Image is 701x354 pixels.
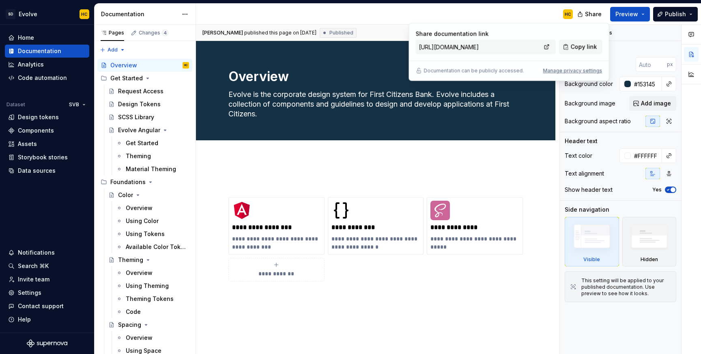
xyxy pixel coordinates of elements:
a: Using Theming [113,279,192,292]
div: Background aspect ratio [565,117,631,125]
div: Evolve Angular [118,126,160,134]
div: Background color [565,80,613,88]
button: Copy link [559,40,602,54]
div: Design Tokens [118,100,161,108]
div: Code automation [18,74,67,82]
button: Publish [653,7,698,21]
div: HC [81,11,88,17]
div: HC [184,61,188,69]
div: Using Theming [126,282,169,290]
div: Hidden [622,217,677,266]
div: Code [126,308,141,316]
div: Overview [126,269,153,277]
p: px [667,61,673,68]
a: Color [105,189,192,202]
div: Visible [583,256,600,263]
div: Request Access [118,87,163,95]
button: Contact support [5,300,89,313]
a: Analytics [5,58,89,71]
div: Assets [18,140,37,148]
div: Analytics [18,60,44,69]
div: Side navigation [565,206,609,214]
div: Invite team [18,275,49,283]
a: Code automation [5,71,89,84]
a: Documentation [5,45,89,58]
a: Settings [5,286,89,299]
div: Overview [126,334,153,342]
div: Get Started [110,74,143,82]
div: Evolve [19,10,37,18]
div: Material Theming [126,165,176,173]
a: Code [113,305,192,318]
button: Preview [610,7,650,21]
a: Get Started [113,137,192,150]
label: Yes [652,187,662,193]
a: Overview [113,202,192,215]
div: Changes [139,30,168,36]
div: Pages [101,30,124,36]
div: Get Started [97,72,192,85]
div: Theming [126,152,151,160]
div: Available Color Tokens [126,243,187,251]
div: Overview [126,204,153,212]
div: Search ⌘K [18,262,49,270]
div: Visible [565,217,619,266]
div: Dataset [6,101,25,108]
input: Auto [631,77,662,91]
svg: Supernova Logo [27,339,67,348]
div: Spacing [118,321,141,329]
input: Auto [631,148,662,163]
a: Spacing [105,318,192,331]
span: SVB [69,101,79,108]
div: published this page on [DATE] [244,30,316,36]
div: Background image [565,99,615,107]
div: Theming Tokens [126,295,174,303]
div: Contact support [18,302,64,310]
a: Available Color Tokens [113,240,192,253]
textarea: Evolve is the corporate design system for First Citizens Bank. Evolve includes a collection of co... [227,88,521,120]
button: Help [5,313,89,326]
div: Design tokens [18,113,59,121]
img: dabbabbb-8fac-4310-925f-1c7f4d484f00.svg [331,201,351,220]
span: Add [108,47,118,53]
a: OverviewHC [97,59,192,72]
span: Published [329,30,353,36]
span: Preview [615,10,638,18]
div: Home [18,34,34,42]
a: Overview [113,266,192,279]
div: Documentation [18,47,61,55]
button: SVB [65,99,89,110]
div: Using Tokens [126,230,165,238]
a: Material Theming [113,163,192,176]
a: SCSS Library [105,111,192,124]
input: Auto [636,57,667,72]
a: Theming [105,253,192,266]
div: Show header text [565,186,613,194]
div: Get Started [126,139,158,147]
div: Theming [118,256,143,264]
div: Hidden [641,256,658,263]
div: SD [6,9,15,19]
a: Assets [5,137,89,150]
span: 4 [162,30,168,36]
div: Foundations [97,176,192,189]
img: 30ed958e-5265-4032-ba58-aaec16089253.svg [232,201,252,220]
span: Share [585,10,602,18]
a: Design Tokens [105,98,192,111]
button: Manage privacy settings [543,68,602,74]
div: Storybook stories [18,153,68,161]
div: Text color [565,152,592,160]
button: Search ⌘K [5,260,89,272]
p: Share documentation link [416,30,556,38]
a: Request Access [105,85,192,98]
p: Documentation can be publicly accessed. [424,68,524,74]
div: Header text [565,137,598,145]
a: Design tokens [5,111,89,124]
a: Theming Tokens [113,292,192,305]
span: Copy link [571,43,597,51]
a: Theming [113,150,192,163]
a: Storybook stories [5,151,89,164]
div: Color [118,191,133,199]
button: SDEvolveHC [2,5,92,23]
